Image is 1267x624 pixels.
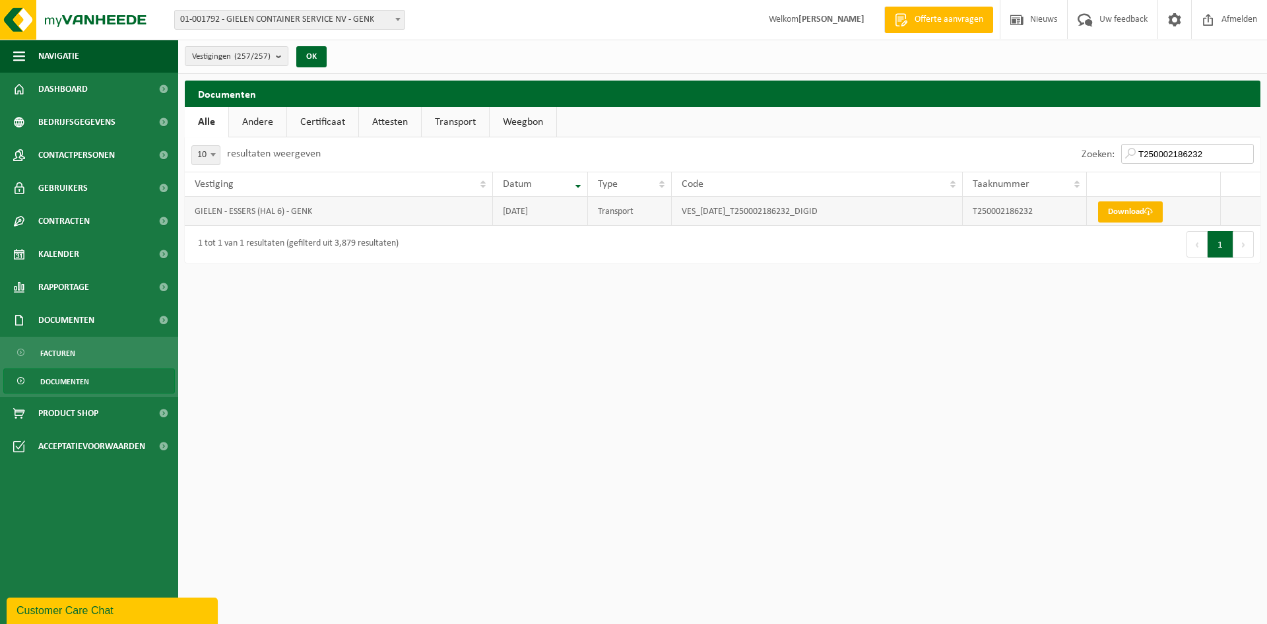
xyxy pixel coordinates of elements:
[175,11,405,29] span: 01-001792 - GIELEN CONTAINER SERVICE NV - GENK
[598,179,618,190] span: Type
[192,146,220,164] span: 10
[38,397,98,430] span: Product Shop
[359,107,421,137] a: Attesten
[3,340,175,365] a: Facturen
[38,40,79,73] span: Navigatie
[1233,231,1254,258] button: Next
[185,107,228,137] a: Alle
[38,271,89,304] span: Rapportage
[40,369,89,394] span: Documenten
[38,205,90,238] span: Contracten
[185,46,288,66] button: Vestigingen(257/257)
[7,595,220,624] iframe: chat widget
[588,197,672,226] td: Transport
[38,106,115,139] span: Bedrijfsgegevens
[672,197,963,226] td: VES_[DATE]_T250002186232_DIGID
[422,107,489,137] a: Transport
[1082,149,1115,160] label: Zoeken:
[682,179,703,190] span: Code
[38,139,115,172] span: Contactpersonen
[38,172,88,205] span: Gebruikers
[38,304,94,337] span: Documenten
[185,197,493,226] td: GIELEN - ESSERS (HAL 6) - GENK
[229,107,286,137] a: Andere
[191,232,399,256] div: 1 tot 1 van 1 resultaten (gefilterd uit 3,879 resultaten)
[195,179,234,190] span: Vestiging
[911,13,987,26] span: Offerte aanvragen
[1098,201,1163,223] a: Download
[38,238,79,271] span: Kalender
[192,47,271,67] span: Vestigingen
[191,145,220,165] span: 10
[38,430,145,463] span: Acceptatievoorwaarden
[503,179,532,190] span: Datum
[185,81,1260,106] h2: Documenten
[798,15,864,24] strong: [PERSON_NAME]
[490,107,556,137] a: Weegbon
[174,10,405,30] span: 01-001792 - GIELEN CONTAINER SERVICE NV - GENK
[38,73,88,106] span: Dashboard
[3,368,175,394] a: Documenten
[234,52,271,61] count: (257/257)
[493,197,588,226] td: [DATE]
[296,46,327,67] button: OK
[40,341,75,366] span: Facturen
[973,179,1029,190] span: Taaknummer
[884,7,993,33] a: Offerte aanvragen
[287,107,358,137] a: Certificaat
[1186,231,1208,258] button: Previous
[963,197,1087,226] td: T250002186232
[227,149,321,159] label: resultaten weergeven
[1208,231,1233,258] button: 1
